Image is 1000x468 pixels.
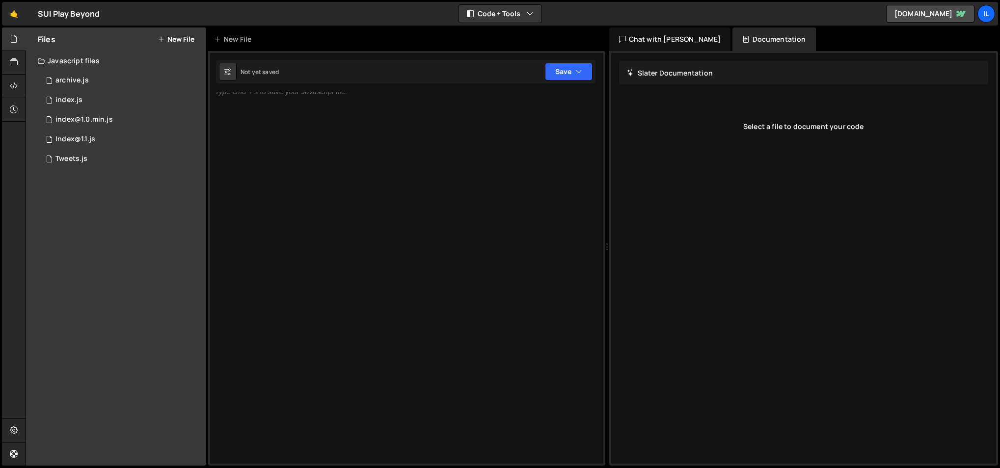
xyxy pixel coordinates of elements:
div: 13362/33342.js [38,90,206,110]
div: Javascript files [26,51,206,71]
div: New File [214,34,255,44]
a: 🤙 [2,2,26,26]
div: 13362/34425.js [38,110,206,130]
div: Index@1.1.js [55,135,95,144]
div: 13362/46719.js [38,149,206,169]
div: Documentation [732,27,815,51]
div: 13362/45913.js [38,130,206,149]
div: Not yet saved [241,68,279,76]
h2: Files [38,34,55,45]
h2: Slater Documentation [627,68,713,78]
button: Code + Tools [459,5,541,23]
div: 13362/34351.js [38,71,206,90]
div: archive.js [55,76,89,85]
button: New File [158,35,194,43]
div: SUI Play Beyond [38,8,100,20]
button: Save [545,63,593,80]
div: Chat with [PERSON_NAME] [609,27,731,51]
div: Select a file to document your code [619,107,989,146]
div: Tweets.js [55,155,87,163]
a: Il [977,5,995,23]
div: index.js [55,96,82,104]
a: [DOMAIN_NAME] [886,5,974,23]
div: index@1.0.min.js [55,115,113,124]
